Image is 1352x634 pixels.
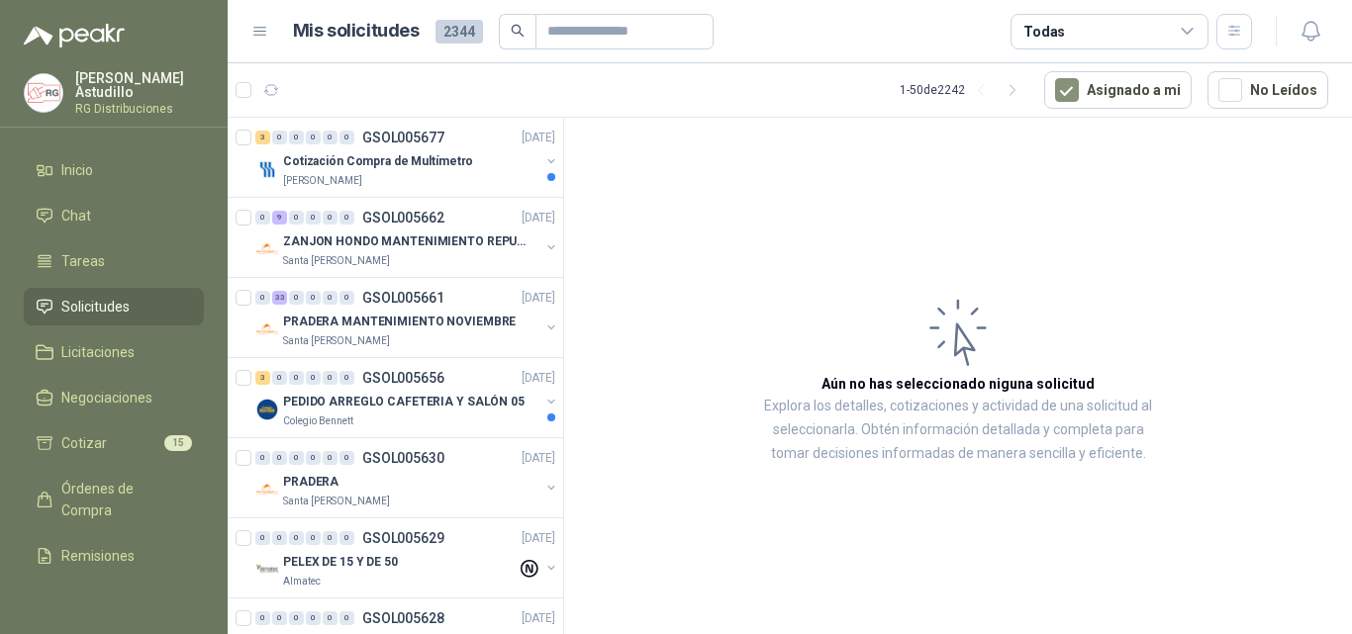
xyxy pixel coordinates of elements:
p: GSOL005656 [362,371,444,385]
div: 0 [289,611,304,625]
div: 0 [289,451,304,465]
button: No Leídos [1207,71,1328,109]
a: Órdenes de Compra [24,470,204,529]
div: 0 [306,611,321,625]
p: GSOL005662 [362,211,444,225]
img: Company Logo [255,558,279,582]
h1: Mis solicitudes [293,17,420,45]
div: 0 [255,611,270,625]
div: 0 [272,611,287,625]
p: Santa [PERSON_NAME] [283,253,390,269]
img: Company Logo [255,398,279,421]
p: PRADERA [283,473,338,492]
span: Solicitudes [61,296,130,317]
p: PRADERA MANTENIMIENTO NOVIEMBRE [283,313,516,331]
div: 0 [272,371,287,385]
span: Cotizar [61,432,107,454]
div: Todas [1023,21,1065,43]
div: 0 [306,291,321,305]
div: 0 [323,211,338,225]
div: 3 [255,371,270,385]
a: Tareas [24,242,204,280]
div: 0 [255,451,270,465]
div: 0 [323,531,338,545]
div: 0 [272,531,287,545]
p: [DATE] [522,209,555,227]
a: 0 0 0 0 0 0 GSOL005630[DATE] Company LogoPRADERASanta [PERSON_NAME] [255,446,559,509]
p: [PERSON_NAME] Astudillo [75,71,204,99]
div: 0 [272,131,287,144]
div: 0 [306,131,321,144]
div: 0 [323,451,338,465]
p: [PERSON_NAME] [283,173,362,189]
span: 2344 [435,20,483,44]
div: 0 [289,131,304,144]
div: 0 [339,291,354,305]
div: 1 - 50 de 2242 [900,74,1028,106]
div: 0 [306,371,321,385]
a: Chat [24,197,204,234]
p: PEDIDO ARREGLO CAFETERIA Y SALÓN 05 [283,393,525,411]
p: GSOL005661 [362,291,444,305]
div: 0 [339,611,354,625]
span: search [511,24,525,38]
span: Negociaciones [61,387,152,408]
div: 0 [272,451,287,465]
h3: Aún no has seleccionado niguna solicitud [821,373,1095,395]
span: Licitaciones [61,341,135,363]
div: 0 [339,451,354,465]
a: 3 0 0 0 0 0 GSOL005677[DATE] Company LogoCotización Compra de Multímetro[PERSON_NAME] [255,126,559,189]
div: 0 [255,291,270,305]
div: 33 [272,291,287,305]
p: Colegio Bennett [283,413,353,429]
p: GSOL005628 [362,611,444,625]
p: GSOL005630 [362,451,444,465]
p: Almatec [283,574,321,589]
a: Inicio [24,151,204,189]
span: Órdenes de Compra [61,478,185,521]
div: 0 [323,291,338,305]
p: GSOL005629 [362,531,444,545]
a: Remisiones [24,537,204,575]
p: Santa [PERSON_NAME] [283,494,390,509]
a: 0 33 0 0 0 0 GSOL005661[DATE] Company LogoPRADERA MANTENIMIENTO NOVIEMBRESanta [PERSON_NAME] [255,286,559,349]
a: Solicitudes [24,288,204,325]
span: Chat [61,205,91,226]
div: 0 [339,131,354,144]
div: 0 [323,131,338,144]
div: 0 [306,211,321,225]
img: Company Logo [255,157,279,181]
div: 0 [289,371,304,385]
div: 3 [255,131,270,144]
a: Configuración [24,583,204,620]
img: Company Logo [255,478,279,501]
p: [DATE] [522,289,555,308]
p: [DATE] [522,129,555,147]
a: 0 9 0 0 0 0 GSOL005662[DATE] Company LogoZANJON HONDO MANTENIMIENTO REPUESTOSSanta [PERSON_NAME] [255,206,559,269]
div: 0 [306,451,321,465]
div: 0 [289,291,304,305]
img: Company Logo [25,74,62,112]
button: Asignado a mi [1044,71,1192,109]
a: 0 0 0 0 0 0 GSOL005629[DATE] Company LogoPELEX DE 15 Y DE 50Almatec [255,526,559,589]
a: Cotizar15 [24,424,204,462]
p: PELEX DE 15 Y DE 50 [283,553,398,572]
span: Tareas [61,250,105,272]
p: Cotización Compra de Multímetro [283,152,473,171]
div: 0 [255,211,270,225]
div: 0 [289,211,304,225]
p: Explora los detalles, cotizaciones y actividad de una solicitud al seleccionarla. Obtén informaci... [762,395,1154,466]
p: [DATE] [522,449,555,468]
p: [DATE] [522,529,555,548]
a: Negociaciones [24,379,204,416]
span: Inicio [61,159,93,181]
div: 0 [323,371,338,385]
span: Remisiones [61,545,135,567]
p: RG Distribuciones [75,103,204,115]
div: 0 [339,211,354,225]
div: 0 [323,611,338,625]
img: Company Logo [255,237,279,261]
div: 0 [255,531,270,545]
div: 0 [306,531,321,545]
div: 0 [339,531,354,545]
